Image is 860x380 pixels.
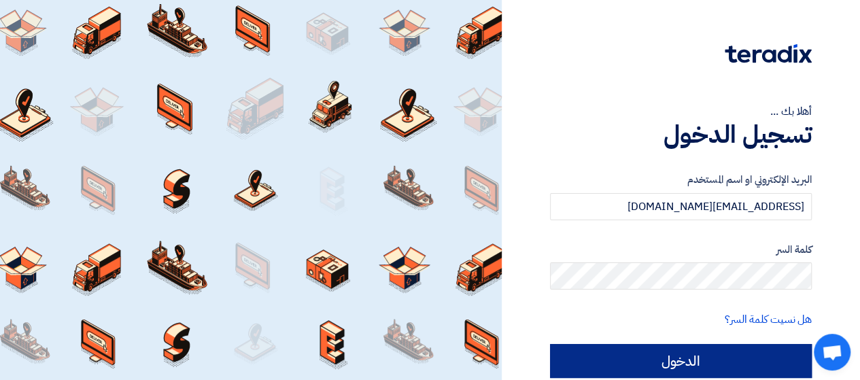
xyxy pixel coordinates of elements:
[550,242,812,258] label: كلمة السر
[550,344,812,378] input: الدخول
[550,120,812,150] h1: تسجيل الدخول
[725,311,812,328] a: هل نسيت كلمة السر؟
[725,44,812,63] img: Teradix logo
[814,334,850,370] div: Open chat
[550,172,812,188] label: البريد الإلكتروني او اسم المستخدم
[550,193,812,220] input: أدخل بريد العمل الإلكتروني او اسم المستخدم الخاص بك ...
[550,103,812,120] div: أهلا بك ...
